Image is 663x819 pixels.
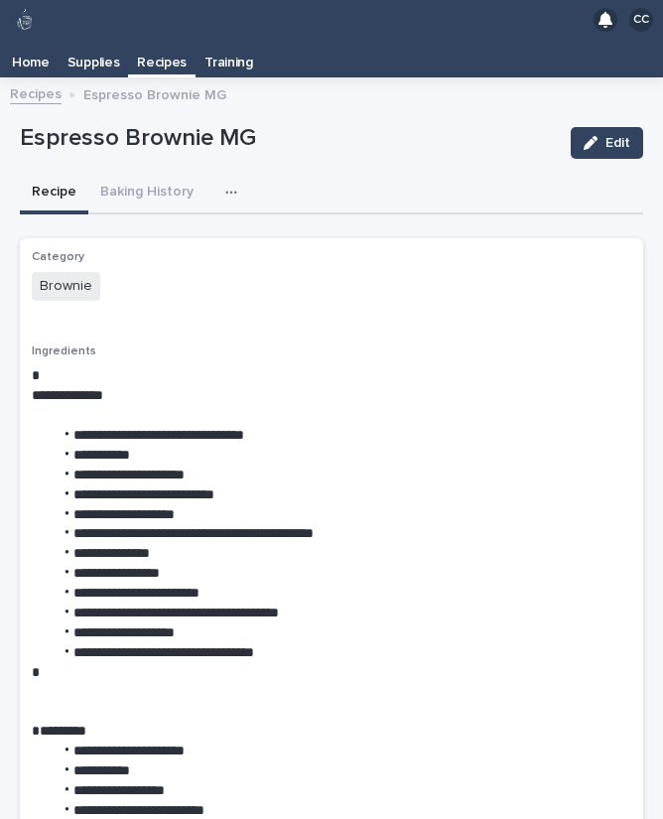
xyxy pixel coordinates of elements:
span: Category [32,251,84,263]
span: Brownie [32,272,100,301]
a: Recipes [128,40,196,74]
p: Training [204,40,253,71]
button: Edit [571,127,643,159]
button: Recipe [20,173,88,214]
span: Ingredients [32,345,96,357]
p: Espresso Brownie MG [20,124,555,153]
img: 80hjoBaRqlyywVK24fQd [12,7,38,33]
a: Supplies [59,40,129,77]
p: Espresso Brownie MG [83,82,226,104]
a: Training [196,40,262,77]
a: Recipes [10,81,62,104]
div: CC [629,8,653,32]
span: Edit [605,136,630,150]
p: Recipes [137,40,187,71]
button: Baking History [88,173,205,214]
p: Home [12,40,50,71]
p: Supplies [67,40,120,71]
a: Home [3,40,59,77]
